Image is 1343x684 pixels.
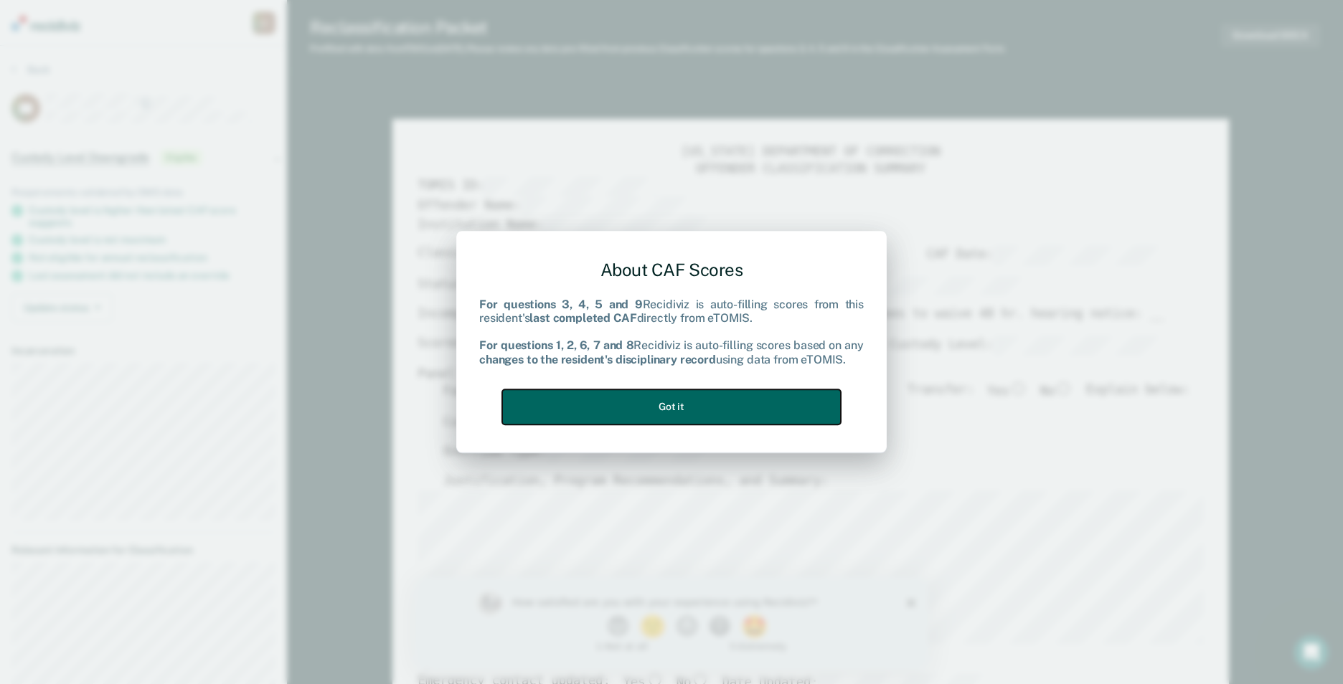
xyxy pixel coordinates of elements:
b: For questions 3, 4, 5 and 9 [479,298,643,311]
div: About CAF Scores [479,248,864,292]
b: changes to the resident's disciplinary record [479,353,716,366]
button: Got it [502,389,841,424]
button: 4 [294,39,319,60]
b: For questions 1, 2, 6, 7 and 8 [479,339,633,353]
button: 2 [225,39,254,60]
div: How satisfied are you with your experience using Recidiviz? [98,19,429,32]
button: 5 [326,39,356,60]
div: 1 - Not at all [98,65,233,74]
button: 3 [261,39,286,60]
div: Close survey [492,22,501,30]
b: last completed CAF [529,311,636,325]
div: 5 - Extremely [315,65,451,74]
button: 1 [192,39,217,60]
img: Profile image for Kim [63,14,86,37]
div: Recidiviz is auto-filling scores from this resident's directly from eTOMIS. Recidiviz is auto-fil... [479,298,864,366]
